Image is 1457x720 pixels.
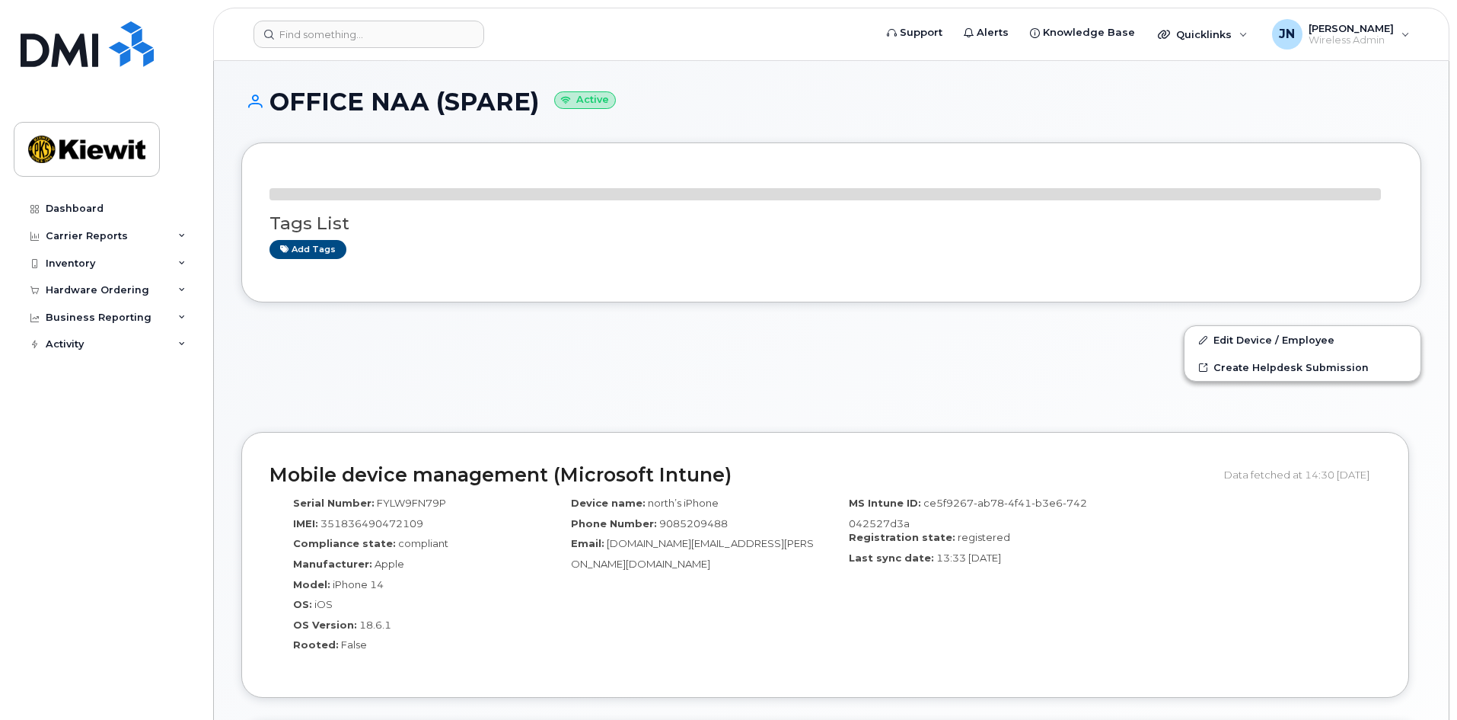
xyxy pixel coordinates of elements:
label: MS Intune ID: [849,496,921,510]
small: Active [554,91,616,109]
span: registered [958,531,1010,543]
h1: OFFICE NAA (SPARE) [241,88,1421,115]
label: IMEI: [293,517,318,531]
a: Edit Device / Employee [1184,326,1420,354]
span: iPhone 14 [333,578,384,590]
span: north’s iPhone [648,497,719,509]
span: Apple [375,558,404,570]
label: Rooted: [293,638,339,652]
span: 13:33 [DATE] [936,552,1001,564]
label: Serial Number: [293,496,375,510]
a: Add tags [269,240,346,259]
label: OS: [293,597,312,612]
span: [DOMAIN_NAME][EMAIL_ADDRESS][PERSON_NAME][DOMAIN_NAME] [571,537,814,570]
label: OS Version: [293,618,357,632]
label: Phone Number: [571,517,657,531]
div: Data fetched at 14:30 [DATE] [1224,460,1381,489]
span: False [341,638,367,651]
a: Create Helpdesk Submission [1184,354,1420,381]
label: Model: [293,578,330,592]
label: Registration state: [849,530,955,545]
label: Last sync date: [849,551,934,565]
label: Manufacturer: [293,557,372,571]
h2: Mobile device management (Microsoft Intune) [269,465,1213,486]
span: compliant [398,537,448,549]
label: Device name: [571,496,646,510]
span: 351836490472109 [320,517,423,530]
label: Compliance state: [293,536,396,551]
h3: Tags List [269,214,1393,233]
span: 18.6.1 [359,619,391,631]
span: 9085209488 [659,517,728,530]
span: FYLW9FN79P [377,497,446,509]
label: Email: [571,536,604,551]
span: ce5f9267-ab78-4f41-b3e6-742042527d3a [849,497,1087,530]
span: iOS [314,598,333,610]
